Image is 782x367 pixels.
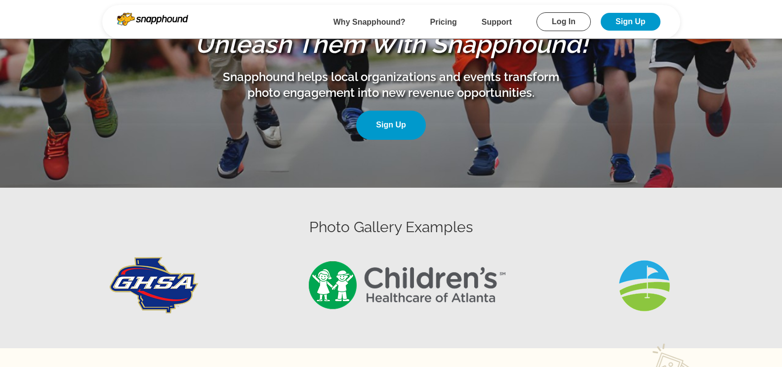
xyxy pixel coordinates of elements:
a: Pricing [430,18,457,26]
p: Snapphound helps local organizations and events transform photo engagement into new revenue oppor... [218,69,564,101]
a: Sign Up [601,13,660,31]
a: Why Snapphound? [333,18,406,26]
img: Snapphound Logo [117,13,188,26]
a: Support [482,18,512,26]
a: Sign Up [356,111,425,140]
a: Log In [536,12,591,31]
img: Gallery [110,257,199,314]
img: Gallery2 [616,257,673,314]
h3: Photo Gallery Examples [110,217,673,237]
img: Gallery1 [303,257,511,314]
